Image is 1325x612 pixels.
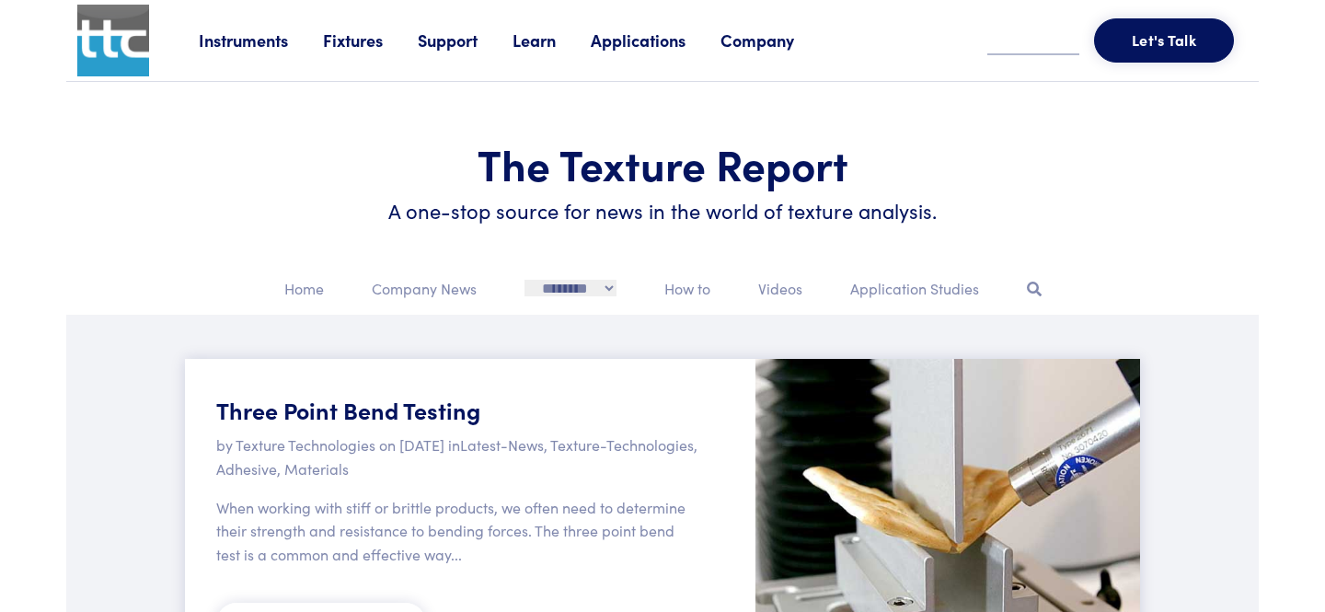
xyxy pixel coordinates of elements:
[372,277,477,301] p: Company News
[284,277,324,301] p: Home
[1094,18,1234,63] button: Let's Talk
[216,496,702,567] p: When working with stiff or brittle products, we often need to determine their strength and resist...
[664,277,710,301] p: How to
[110,197,1215,225] h6: A one-stop source for news in the world of texture analysis.
[110,137,1215,191] h1: The Texture Report
[720,29,829,52] a: Company
[77,5,149,76] img: ttc_logo_1x1_v1.0.png
[758,277,802,301] p: Videos
[216,394,702,426] h5: Three Point Bend Testing
[323,29,418,52] a: Fixtures
[513,29,591,52] a: Learn
[850,277,979,301] p: Application Studies
[418,29,513,52] a: Support
[591,29,720,52] a: Applications
[216,433,702,480] p: by Texture Technologies on [DATE] in
[199,29,323,52] a: Instruments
